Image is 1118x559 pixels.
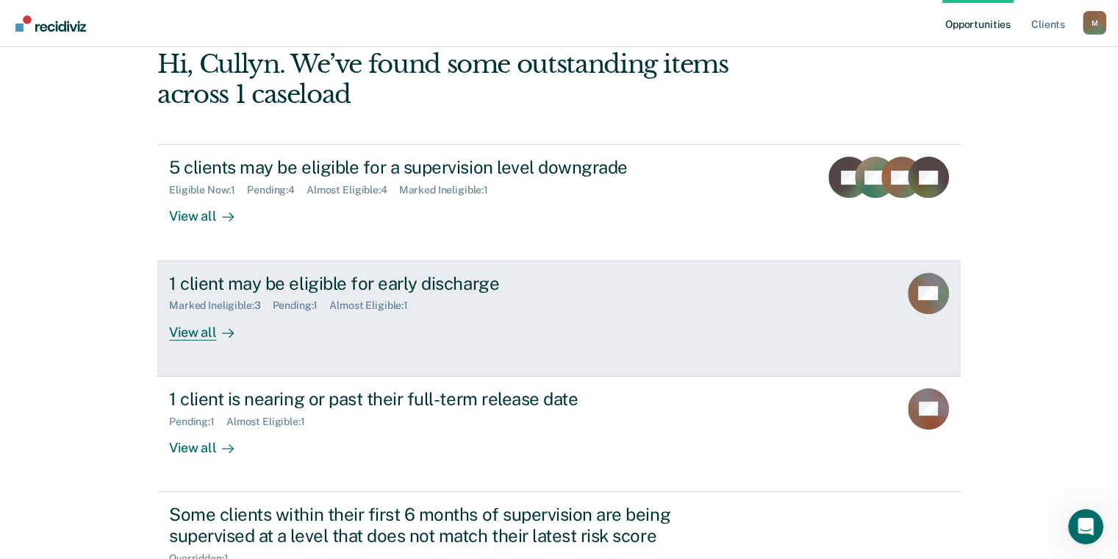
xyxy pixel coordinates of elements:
[169,388,685,410] div: 1 client is nearing or past their full-term release date
[169,157,685,178] div: 5 clients may be eligible for a supervision level downgrade
[169,427,251,456] div: View all
[399,184,500,196] div: Marked Ineligible : 1
[157,49,800,110] div: Hi, Cullyn. We’ve found some outstanding items across 1 caseload
[1083,11,1106,35] button: Profile dropdown button
[15,15,86,32] img: Recidiviz
[157,261,961,377] a: 1 client may be eligible for early dischargeMarked Ineligible:3Pending:1Almost Eligible:1View all
[169,184,247,196] div: Eligible Now : 1
[157,377,961,492] a: 1 client is nearing or past their full-term release datePending:1Almost Eligible:1View all
[169,196,251,225] div: View all
[169,273,685,294] div: 1 client may be eligible for early discharge
[1068,509,1103,544] iframe: Intercom live chat
[226,416,317,428] div: Almost Eligible : 1
[329,299,420,312] div: Almost Eligible : 1
[307,184,399,196] div: Almost Eligible : 4
[157,144,961,260] a: 5 clients may be eligible for a supervision level downgradeEligible Now:1Pending:4Almost Eligible...
[169,299,272,312] div: Marked Ineligible : 3
[273,299,330,312] div: Pending : 1
[247,184,307,196] div: Pending : 4
[169,312,251,341] div: View all
[169,416,226,428] div: Pending : 1
[169,504,685,546] div: Some clients within their first 6 months of supervision are being supervised at a level that does...
[1083,11,1106,35] div: M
